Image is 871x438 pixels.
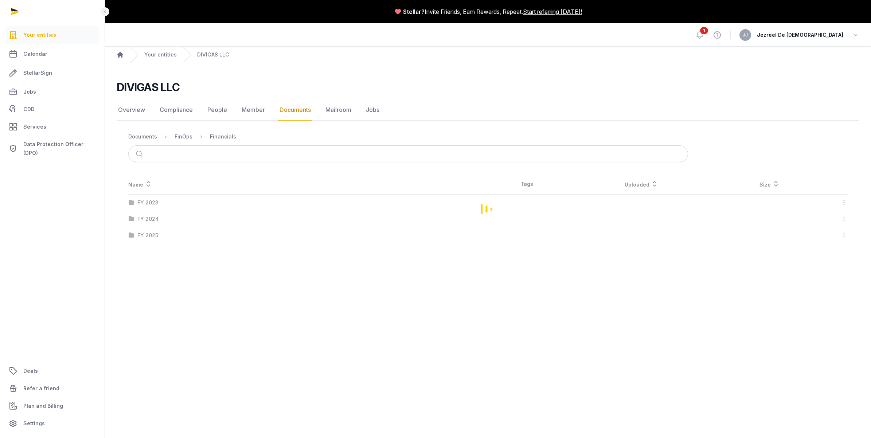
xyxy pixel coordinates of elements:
a: StellarSign [6,64,99,82]
span: Your entities [23,31,56,39]
span: Refer a friend [23,384,59,393]
a: Services [6,118,99,136]
div: Loading [117,174,859,243]
nav: Breadcrumb [105,47,871,63]
a: Deals [6,362,99,380]
span: Plan and Billing [23,402,63,410]
button: JJ [739,29,751,41]
a: Start referring [DATE]! [523,7,582,16]
span: Jobs [23,87,36,96]
a: Refer a friend [6,380,99,397]
a: Documents [278,99,312,121]
h2: DIVIGAS LLC [117,81,180,94]
span: JJ [743,33,748,37]
a: Jobs [364,99,381,121]
nav: Tabs [117,99,859,121]
span: CDD [23,105,35,114]
span: Settings [23,419,45,428]
div: Financials [210,133,236,140]
span: Jezreel De [DEMOGRAPHIC_DATA] [757,31,843,39]
span: 1 [700,27,708,34]
span: Calendar [23,50,47,58]
span: Services [23,122,46,131]
a: Jobs [6,83,99,101]
a: Data Protection Officer (DPO) [6,137,99,160]
span: Data Protection Officer (DPO) [23,140,96,157]
a: CDD [6,102,99,117]
a: Your entities [144,51,177,58]
span: Deals [23,367,38,375]
a: Overview [117,99,147,121]
a: Compliance [158,99,194,121]
div: Documents [128,133,157,140]
span: StellarSign [23,69,52,77]
span: Stellar? [403,7,425,16]
a: Plan and Billing [6,397,99,415]
button: Submit [132,146,149,162]
a: Mailroom [324,99,353,121]
a: Settings [6,415,99,432]
a: People [206,99,229,121]
a: Your entities [6,26,99,44]
a: Member [240,99,266,121]
a: DIVIGAS LLC [197,51,229,58]
div: FinOps [175,133,192,140]
a: Calendar [6,45,99,63]
nav: Breadcrumb [128,128,848,145]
